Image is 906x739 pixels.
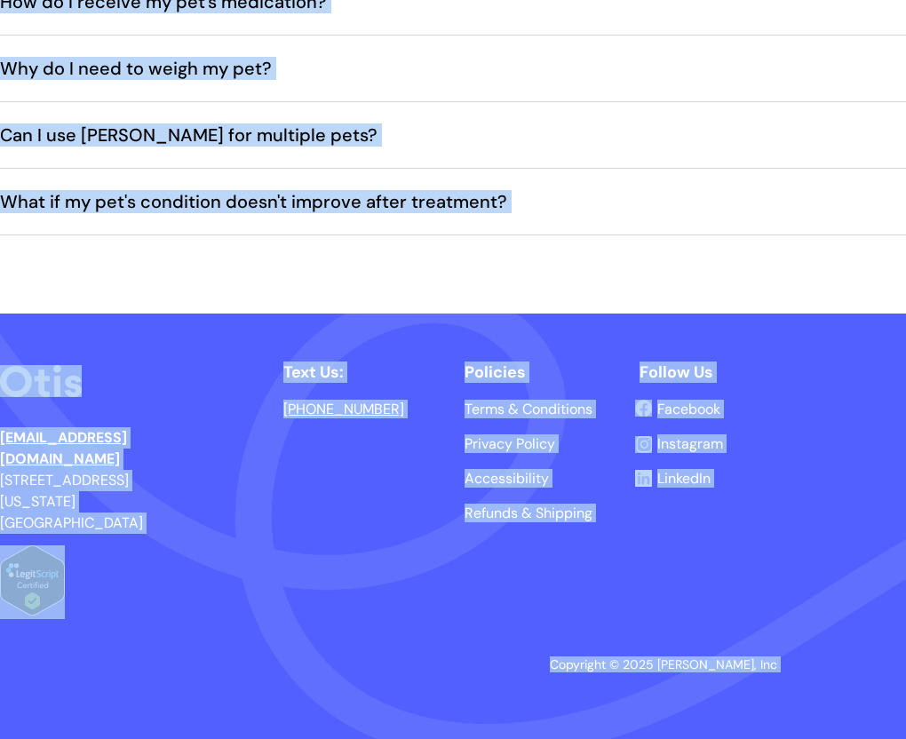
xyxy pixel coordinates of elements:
[465,437,555,451] a: Privacy Policy
[465,362,526,383] span: Policies
[657,472,711,486] a: LinkedIn
[657,469,711,488] span: LinkedIn
[465,434,555,453] span: Privacy Policy
[657,402,720,417] a: Facebook
[657,434,723,453] span: Instagram
[465,472,549,486] a: Accessibility
[283,362,344,383] span: Text Us:
[465,402,592,417] a: Terms & Conditions
[550,656,777,672] span: Copyright © 2025 [PERSON_NAME], Inc
[640,362,713,383] span: Follow Us
[657,400,720,418] span: Facebook
[465,469,549,488] span: Accessibility
[465,506,592,520] a: Refunds & Shipping
[657,437,723,451] a: Instagram
[465,504,592,522] span: Refunds & Shipping
[283,400,404,418] a: [PHONE_NUMBER]
[465,400,592,418] span: Terms & Conditions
